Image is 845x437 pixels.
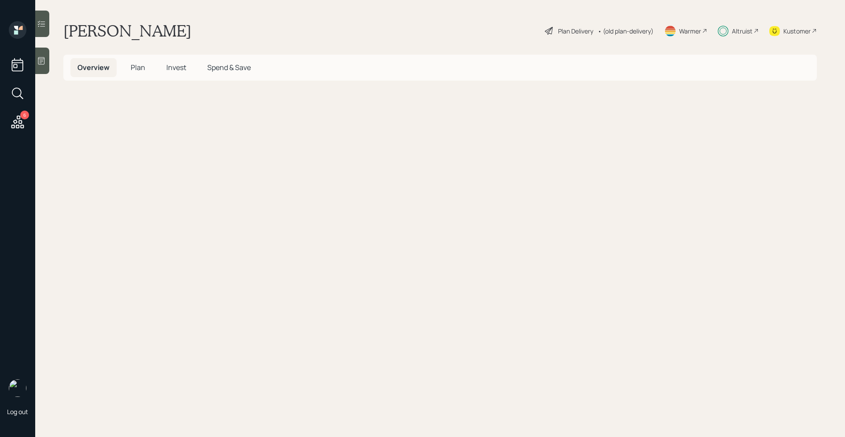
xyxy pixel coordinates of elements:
span: Spend & Save [207,63,251,72]
img: michael-russo-headshot.png [9,379,26,397]
span: Overview [77,63,110,72]
div: Warmer [679,26,701,36]
div: Kustomer [783,26,811,36]
h1: [PERSON_NAME] [63,21,191,41]
div: Log out [7,407,28,416]
div: • (old plan-delivery) [598,26,654,36]
div: 6 [20,111,29,119]
div: Plan Delivery [558,26,593,36]
span: Invest [166,63,186,72]
div: Altruist [732,26,753,36]
span: Plan [131,63,145,72]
